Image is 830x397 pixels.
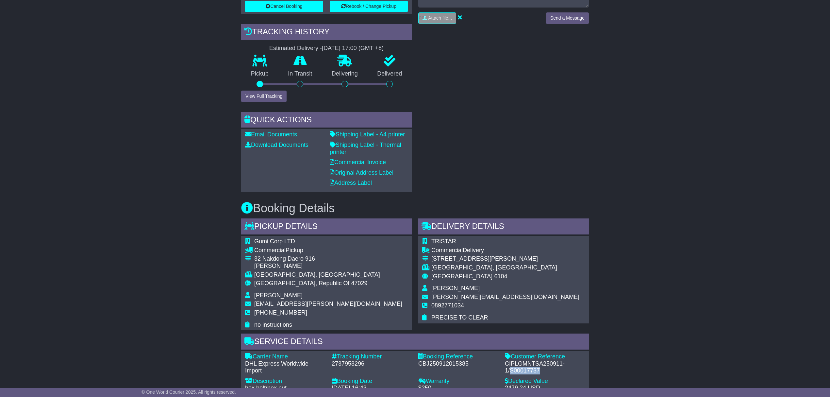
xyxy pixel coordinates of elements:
button: Rebook / Change Pickup [330,1,408,12]
button: Send a Message [546,12,589,24]
div: [GEOGRAPHIC_DATA], [GEOGRAPHIC_DATA] [254,271,402,279]
div: Customer Reference [505,353,585,360]
span: [PERSON_NAME] [431,285,480,291]
div: CIPLGMNTSA250911-1/S00017737 [505,360,585,374]
a: Download Documents [245,142,308,148]
div: [DATE] 16:43 [332,385,412,392]
div: [PERSON_NAME] [254,263,402,270]
div: $250 [418,385,498,392]
div: [STREET_ADDRESS][PERSON_NAME] [431,255,579,263]
span: Gumi Corp LTD [254,238,295,245]
div: Booking Reference [418,353,498,360]
span: [PERSON_NAME][EMAIL_ADDRESS][DOMAIN_NAME] [431,294,579,300]
span: [PERSON_NAME] [254,292,303,299]
div: Pickup [254,247,402,254]
div: CBJ250912015385 [418,360,498,368]
a: Shipping Label - Thermal printer [330,142,401,155]
div: Carrier Name [245,353,325,360]
span: [EMAIL_ADDRESS][PERSON_NAME][DOMAIN_NAME] [254,301,402,307]
span: 6104 [494,273,507,280]
p: Delivered [368,70,412,78]
div: Service Details [241,334,589,351]
button: Cancel Booking [245,1,323,12]
div: Description [245,378,325,385]
div: Warranty [418,378,498,385]
span: [PHONE_NUMBER] [254,309,307,316]
span: TRISTAR [431,238,456,245]
a: Original Address Label [330,169,393,176]
span: [GEOGRAPHIC_DATA] [431,273,492,280]
div: Tracking Number [332,353,412,360]
h3: Booking Details [241,202,589,215]
span: no instructions [254,321,292,328]
div: [GEOGRAPHIC_DATA], [GEOGRAPHIC_DATA] [431,264,579,271]
div: Pickup Details [241,218,412,236]
p: In Transit [278,70,322,78]
div: Delivery Details [418,218,589,236]
div: Declared Value [505,378,585,385]
div: 32 Nakdong Daero 916 [254,255,402,263]
div: [DATE] 17:00 (GMT +8) [322,45,384,52]
div: hex bolt/hex nut [245,385,325,392]
div: DHL Express Worldwide Import [245,360,325,374]
span: PRECISE TO CLEAR [431,314,488,321]
p: Pickup [241,70,278,78]
button: View Full Tracking [241,91,287,102]
span: 0892771034 [431,302,464,309]
div: Tracking history [241,24,412,42]
span: Commercial [254,247,286,253]
p: Delivering [322,70,368,78]
div: Quick Actions [241,112,412,129]
div: Estimated Delivery - [241,45,412,52]
span: © One World Courier 2025. All rights reserved. [141,389,236,395]
div: 2479.24 USD [505,385,585,392]
div: 2737958296 [332,360,412,368]
a: Address Label [330,180,372,186]
a: Email Documents [245,131,297,138]
span: [GEOGRAPHIC_DATA], Republic Of [254,280,349,286]
a: Shipping Label - A4 printer [330,131,405,138]
div: Booking Date [332,378,412,385]
div: Delivery [431,247,579,254]
a: Commercial Invoice [330,159,386,165]
span: 47029 [351,280,367,286]
span: Commercial [431,247,463,253]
